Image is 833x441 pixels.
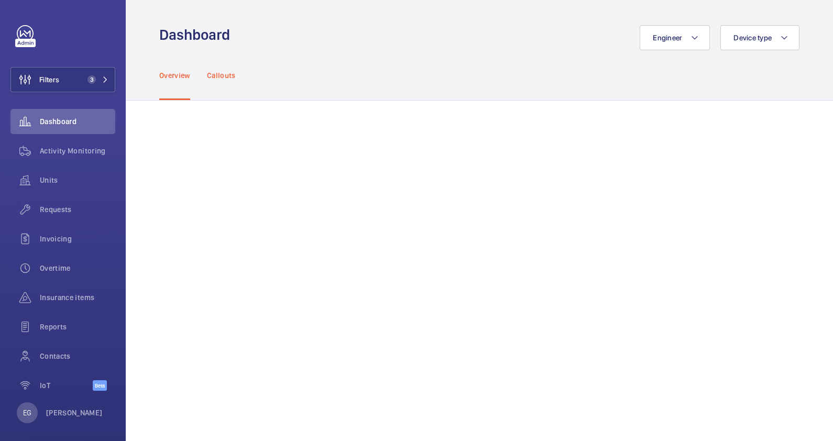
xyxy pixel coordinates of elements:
button: Device type [720,25,799,50]
span: Overtime [40,263,115,273]
button: Engineer [640,25,710,50]
h1: Dashboard [159,25,236,45]
p: Overview [159,70,190,81]
span: Requests [40,204,115,215]
span: Engineer [653,34,682,42]
p: Callouts [207,70,236,81]
span: IoT [40,380,93,391]
p: [PERSON_NAME] [46,407,103,418]
button: Filters3 [10,67,115,92]
span: Insurance items [40,292,115,303]
p: EG [23,407,31,418]
span: Filters [39,74,59,85]
span: Units [40,175,115,185]
span: Activity Monitoring [40,146,115,156]
span: 3 [87,75,96,84]
span: Device type [733,34,772,42]
span: Dashboard [40,116,115,127]
span: Beta [93,380,107,391]
span: Invoicing [40,234,115,244]
span: Reports [40,322,115,332]
span: Contacts [40,351,115,361]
